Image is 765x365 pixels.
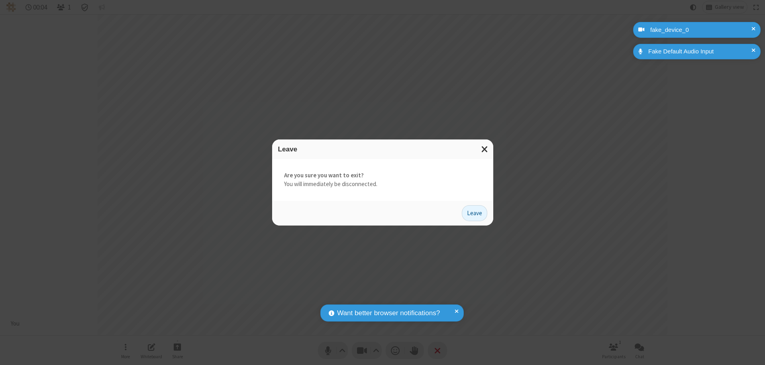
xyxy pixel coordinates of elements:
[647,26,755,35] div: fake_device_0
[284,171,481,180] strong: Are you sure you want to exit?
[462,205,487,221] button: Leave
[477,139,493,159] button: Close modal
[645,47,755,56] div: Fake Default Audio Input
[337,308,440,318] span: Want better browser notifications?
[278,145,487,153] h3: Leave
[272,159,493,201] div: You will immediately be disconnected.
